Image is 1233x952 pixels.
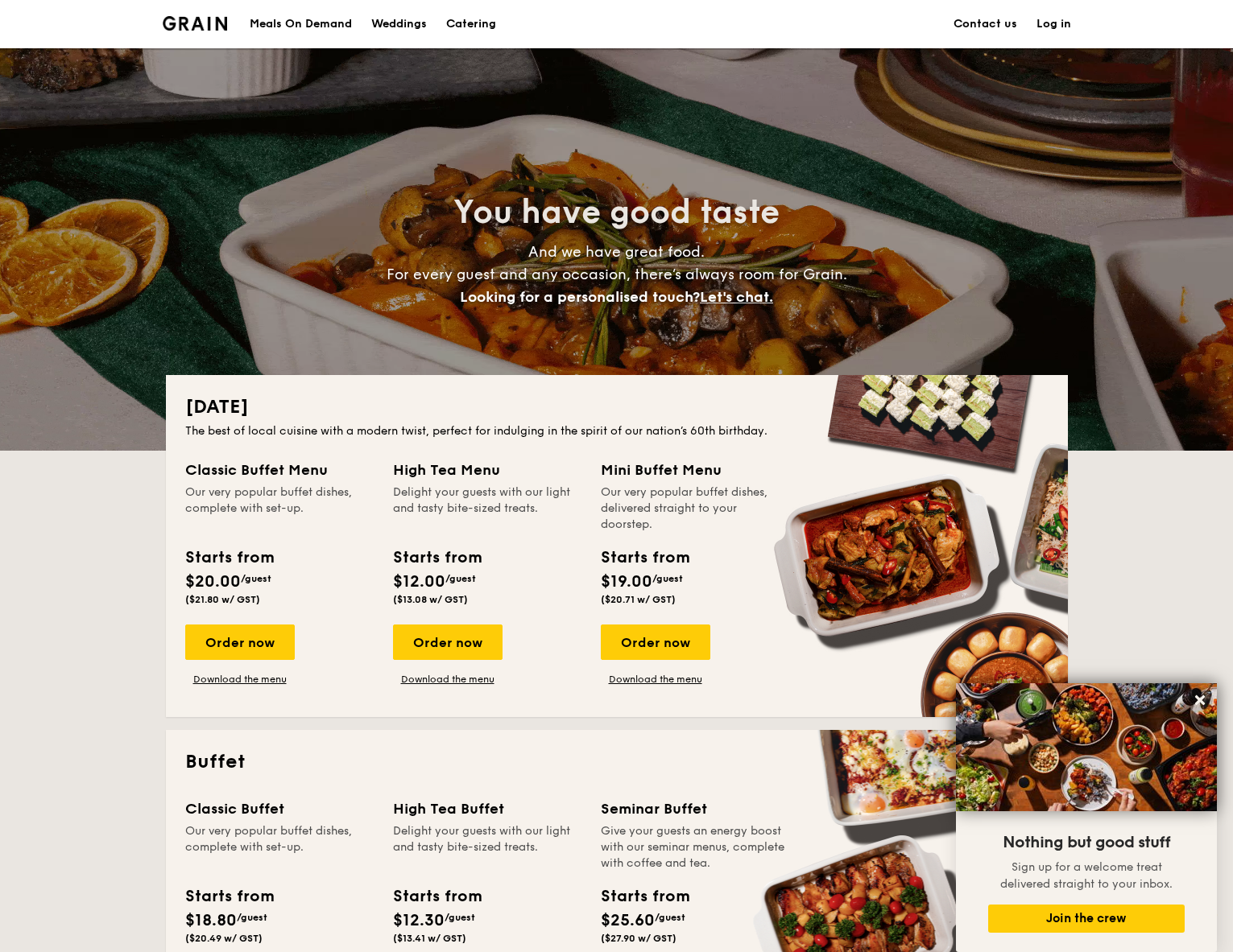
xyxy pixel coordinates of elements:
[601,594,676,605] span: ($20.71 w/ GST)
[393,546,481,570] div: Starts from
[453,193,780,232] span: You have good taste
[185,484,374,533] div: Our very popular buffet dishes, complete with set-up.
[1003,833,1170,852] span: Nothing but good stuff
[185,884,273,909] div: Starts from
[601,459,789,481] div: Mini Buffet Menu
[601,823,789,872] div: Give your guests an energy boost with our seminar menus, complete with coffee and tea.
[185,911,237,930] span: $18.80
[185,624,295,660] div: Order now
[185,572,241,591] span: $20.00
[652,573,683,584] span: /guest
[393,594,468,605] span: ($13.08 w/ GST)
[601,546,689,570] div: Starts from
[393,484,581,533] div: Delight your guests with our light and tasty bite-sized treats.
[241,573,271,584] span: /guest
[393,624,503,660] div: Order now
[655,912,685,923] span: /guest
[393,911,445,930] span: $12.30
[185,673,295,686] a: Download the menu
[185,933,263,944] span: ($20.49 w/ GST)
[445,573,476,584] span: /guest
[237,912,267,923] span: /guest
[601,673,710,686] a: Download the menu
[1000,860,1173,891] span: Sign up for a welcome treat delivered straight to your inbox.
[393,823,581,872] div: Delight your guests with our light and tasty bite-sized treats.
[185,749,1049,775] h2: Buffet
[700,288,773,306] span: Let's chat.
[393,933,466,944] span: ($13.41 w/ GST)
[185,594,260,605] span: ($21.80 w/ GST)
[601,797,789,820] div: Seminar Buffet
[1187,687,1213,713] button: Close
[445,912,475,923] span: /guest
[185,546,273,570] div: Starts from
[601,624,710,660] div: Order now
[387,243,847,306] span: And we have great food. For every guest and any occasion, there’s always room for Grain.
[988,905,1185,933] button: Join the crew
[185,423,1049,439] div: The best of local cuisine with a modern twist, perfect for indulging in the spirit of our nation’...
[393,797,581,820] div: High Tea Buffet
[601,484,789,533] div: Our very popular buffet dishes, delivered straight to your doorstep.
[185,797,374,820] div: Classic Buffet
[163,16,228,31] a: Logotype
[601,933,676,944] span: ($27.90 w/ GST)
[601,884,689,909] div: Starts from
[601,911,655,930] span: $25.60
[185,459,374,481] div: Classic Buffet Menu
[393,459,581,481] div: High Tea Menu
[393,673,503,686] a: Download the menu
[460,288,700,306] span: Looking for a personalised touch?
[185,823,374,872] div: Our very popular buffet dishes, complete with set-up.
[393,572,445,591] span: $12.00
[956,683,1217,811] img: DSC07876-Edit02-Large.jpeg
[393,884,481,909] div: Starts from
[163,16,228,31] img: Grain
[601,572,652,591] span: $19.00
[185,394,1049,420] h2: [DATE]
